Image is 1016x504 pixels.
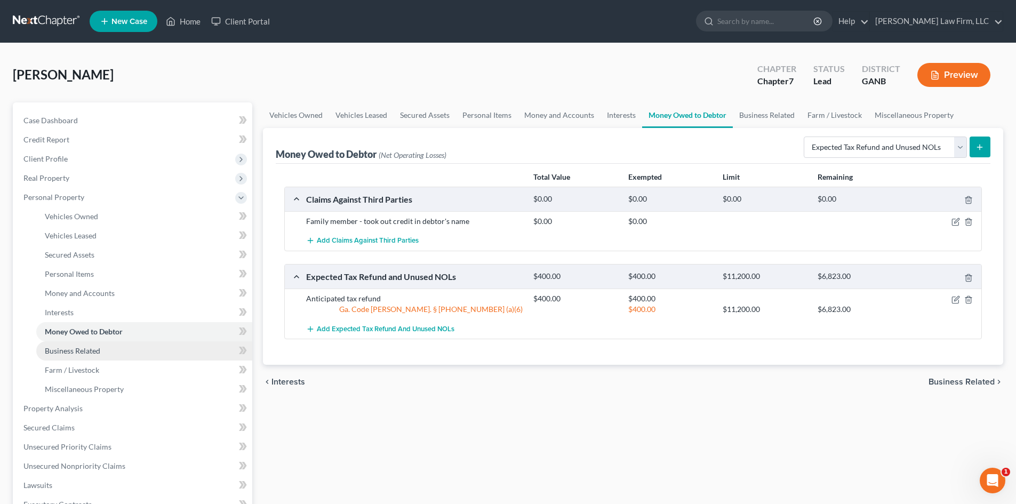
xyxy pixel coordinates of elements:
a: [PERSON_NAME] Law Firm, LLC [870,12,1003,31]
a: Business Related [36,341,252,361]
a: Secured Assets [36,245,252,265]
div: $400.00 [623,304,717,315]
div: $400.00 [528,293,622,304]
span: Unsecured Priority Claims [23,442,111,451]
div: $0.00 [623,194,717,204]
span: Add Expected Tax Refund and Unused NOLs [317,325,454,333]
strong: Total Value [533,172,570,181]
div: $0.00 [717,194,812,204]
div: Ga. Code [PERSON_NAME]. § [PHONE_NUMBER] (a)(6) [301,304,528,315]
a: Secured Claims [15,418,252,437]
a: Interests [36,303,252,322]
a: Property Analysis [15,399,252,418]
span: [PERSON_NAME] [13,67,114,82]
a: Vehicles Leased [36,226,252,245]
span: Farm / Livestock [45,365,99,374]
span: Secured Claims [23,423,75,432]
div: Lead [813,75,845,87]
span: Personal Items [45,269,94,278]
a: Money and Accounts [518,102,601,128]
div: $6,823.00 [812,304,907,315]
a: Vehicles Leased [329,102,394,128]
a: Business Related [733,102,801,128]
div: $400.00 [623,293,717,304]
span: Credit Report [23,135,69,144]
a: Client Portal [206,12,275,31]
span: Interests [45,308,74,317]
div: $0.00 [812,194,907,204]
div: Chapter [757,63,796,75]
strong: Remaining [818,172,853,181]
button: Add Expected Tax Refund and Unused NOLs [306,319,454,339]
button: Preview [917,63,990,87]
button: Business Related chevron_right [929,378,1003,386]
span: Interests [271,378,305,386]
div: Money Owed to Debtor [276,148,446,161]
div: $400.00 [528,271,622,282]
a: Credit Report [15,130,252,149]
span: Property Analysis [23,404,83,413]
span: Add Claims Against Third Parties [317,237,419,245]
span: Business Related [45,346,100,355]
i: chevron_left [263,378,271,386]
span: Lawsuits [23,481,52,490]
span: (Net Operating Losses) [379,150,446,159]
span: New Case [111,18,147,26]
span: Business Related [929,378,995,386]
a: Personal Items [456,102,518,128]
span: Personal Property [23,193,84,202]
div: Expected Tax Refund and Unused NOLs [301,271,528,282]
span: Miscellaneous Property [45,385,124,394]
div: $11,200.00 [717,304,812,315]
a: Miscellaneous Property [36,380,252,399]
a: Case Dashboard [15,111,252,130]
a: Money Owed to Debtor [642,102,733,128]
a: Miscellaneous Property [868,102,960,128]
span: Secured Assets [45,250,94,259]
div: $0.00 [528,216,622,227]
a: Unsecured Nonpriority Claims [15,457,252,476]
a: Money and Accounts [36,284,252,303]
span: Vehicles Owned [45,212,98,221]
strong: Exempted [628,172,662,181]
a: Interests [601,102,642,128]
button: chevron_left Interests [263,378,305,386]
a: Farm / Livestock [36,361,252,380]
i: chevron_right [995,378,1003,386]
span: 7 [789,76,794,86]
div: Chapter [757,75,796,87]
span: Case Dashboard [23,116,78,125]
div: Anticipated tax refund [301,293,528,304]
div: Status [813,63,845,75]
span: Money and Accounts [45,289,115,298]
div: District [862,63,900,75]
a: Home [161,12,206,31]
span: Unsecured Nonpriority Claims [23,461,125,470]
button: Add Claims Against Third Parties [306,231,419,251]
strong: Limit [723,172,740,181]
div: $11,200.00 [717,271,812,282]
a: Personal Items [36,265,252,284]
div: Claims Against Third Parties [301,194,528,205]
div: GANB [862,75,900,87]
span: 1 [1002,468,1010,476]
span: Vehicles Leased [45,231,97,240]
span: Money Owed to Debtor [45,327,123,336]
span: Client Profile [23,154,68,163]
a: Farm / Livestock [801,102,868,128]
a: Secured Assets [394,102,456,128]
a: Money Owed to Debtor [36,322,252,341]
a: Help [833,12,869,31]
a: Vehicles Owned [263,102,329,128]
a: Lawsuits [15,476,252,495]
span: Real Property [23,173,69,182]
div: $400.00 [623,271,717,282]
div: Family member - took out credit in debtor's name [301,216,528,227]
input: Search by name... [717,11,815,31]
a: Unsecured Priority Claims [15,437,252,457]
div: $0.00 [623,216,717,227]
div: $0.00 [528,194,622,204]
iframe: Intercom live chat [980,468,1005,493]
a: Vehicles Owned [36,207,252,226]
div: $6,823.00 [812,271,907,282]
